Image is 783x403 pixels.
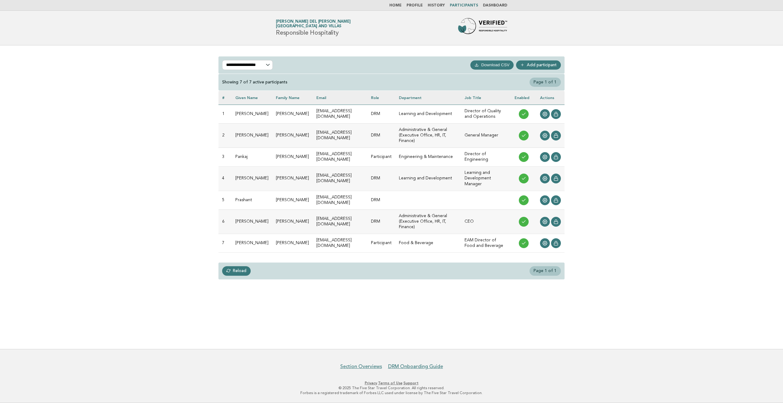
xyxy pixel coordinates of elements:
a: [PERSON_NAME] Del [PERSON_NAME][GEOGRAPHIC_DATA] and Villas [276,20,350,28]
td: Director of Quality and Operations [461,105,511,123]
a: Reload [222,266,251,275]
td: [EMAIL_ADDRESS][DOMAIN_NAME] [313,209,367,234]
td: [EMAIL_ADDRESS][DOMAIN_NAME] [313,105,367,123]
th: Given name [232,91,272,105]
td: Food & Beverage [395,234,461,252]
td: [PERSON_NAME] [272,105,313,123]
td: Participant [367,234,395,252]
th: Email [313,91,367,105]
span: [GEOGRAPHIC_DATA] and Villas [276,25,341,29]
td: [PERSON_NAME] [272,209,313,234]
th: Department [395,91,461,105]
a: History [428,4,445,7]
td: [PERSON_NAME] [232,105,272,123]
td: Participant [367,148,395,167]
a: DRM Onboarding Guide [388,363,443,370]
a: Dashboard [483,4,507,7]
th: Role [367,91,395,105]
a: Home [389,4,402,7]
td: [PERSON_NAME] [232,209,272,234]
td: [PERSON_NAME] [272,123,313,148]
a: Participants [450,4,478,7]
td: DRM [367,191,395,209]
td: 2 [218,123,232,148]
td: [EMAIL_ADDRESS][DOMAIN_NAME] [313,234,367,252]
a: Profile [407,4,423,7]
td: Prashant [232,191,272,209]
td: Administrative & General (Executive Office, HR, IT, Finance) [395,209,461,234]
th: Family name [272,91,313,105]
td: 6 [218,209,232,234]
td: [PERSON_NAME] [232,167,272,191]
div: Showing 7 of 7 active participants [222,79,287,85]
th: Job Title [461,91,511,105]
td: Director of Engineering [461,148,511,167]
td: [PERSON_NAME] [232,234,272,252]
button: Download CSV [470,60,514,70]
h1: Responsible Hospitality [276,20,350,36]
td: DRM [367,167,395,191]
a: Privacy [365,381,377,385]
td: 3 [218,148,232,167]
a: Terms of Use [378,381,403,385]
th: Enabled [511,91,536,105]
td: Learning and Development Manager [461,167,511,191]
th: # [218,91,232,105]
td: [PERSON_NAME] [272,234,313,252]
p: · · [204,381,579,386]
img: Forbes Travel Guide [458,18,507,38]
td: CEO [461,209,511,234]
td: [PERSON_NAME] [272,191,313,209]
td: [EMAIL_ADDRESS][DOMAIN_NAME] [313,123,367,148]
td: Administrative & General (Executive Office, HR, IT, Finance) [395,123,461,148]
td: 7 [218,234,232,252]
td: [EMAIL_ADDRESS][DOMAIN_NAME] [313,191,367,209]
td: DRM [367,209,395,234]
a: Add participant [516,60,561,70]
td: EAM Director of Food and Beverage [461,234,511,252]
p: Forbes is a registered trademark of Forbes LLC used under license by The Five Star Travel Corpora... [204,390,579,395]
td: DRM [367,105,395,123]
td: Pankaj [232,148,272,167]
td: [EMAIL_ADDRESS][DOMAIN_NAME] [313,167,367,191]
a: Support [403,381,418,385]
td: 5 [218,191,232,209]
td: Learning and Development [395,167,461,191]
p: © 2025 The Five Star Travel Corporation. All rights reserved. [204,386,579,390]
td: Engineering & Maintenance [395,148,461,167]
td: [EMAIL_ADDRESS][DOMAIN_NAME] [313,148,367,167]
td: Learning and Development [395,105,461,123]
td: General Manager [461,123,511,148]
td: DRM [367,123,395,148]
td: [PERSON_NAME] [232,123,272,148]
td: 4 [218,167,232,191]
td: [PERSON_NAME] [272,148,313,167]
a: Section Overviews [340,363,382,370]
td: 1 [218,105,232,123]
td: [PERSON_NAME] [272,167,313,191]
